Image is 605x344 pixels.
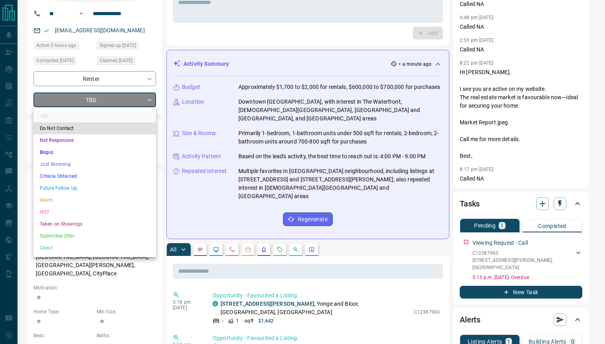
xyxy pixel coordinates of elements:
li: Client [33,242,156,254]
li: HOT [33,206,156,218]
li: Bogus [33,146,156,158]
li: Submitted Offer [33,230,156,242]
li: Just Browsing [33,158,156,170]
li: Future Follow Up [33,182,156,194]
li: Do Not Contact [33,122,156,134]
li: Not Responsive [33,134,156,146]
li: Taken on Showings [33,218,156,230]
li: Warm [33,194,156,206]
li: Criteria Obtained [33,170,156,182]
